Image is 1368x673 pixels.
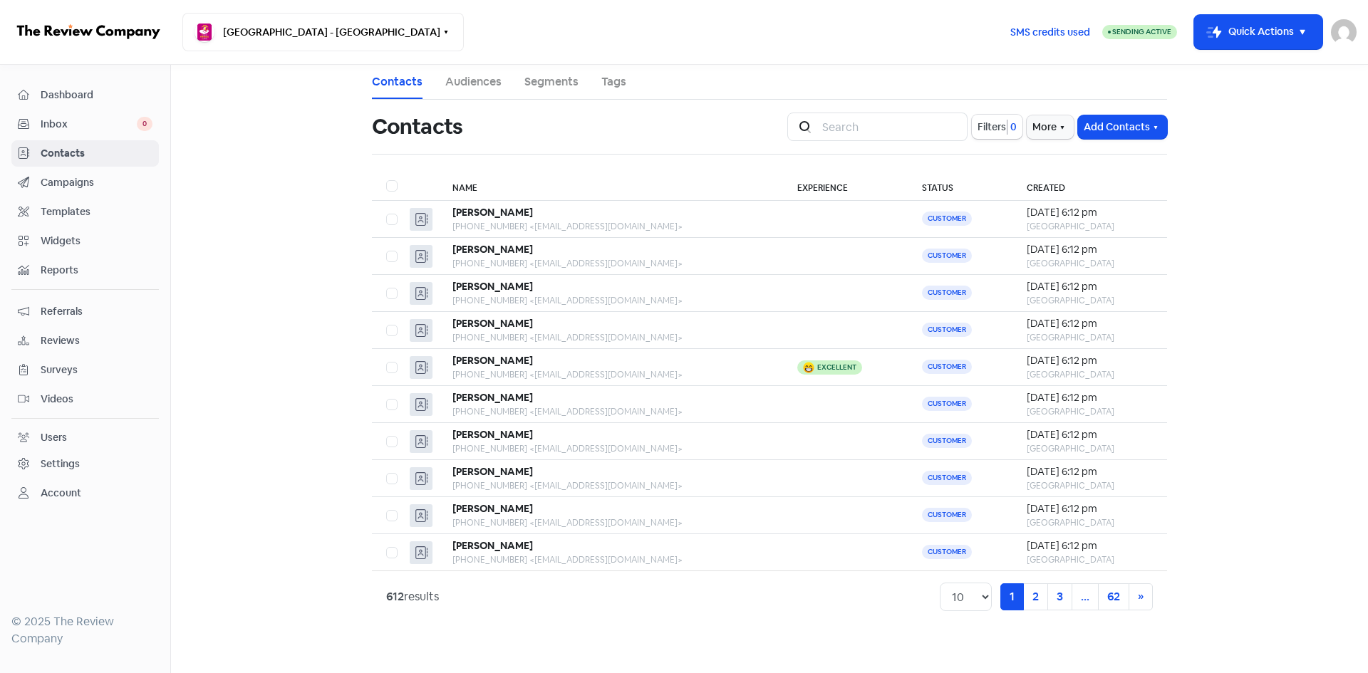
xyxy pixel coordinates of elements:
[41,457,80,471] div: Settings
[41,234,152,249] span: Widgets
[908,172,1012,201] th: Status
[1027,427,1153,442] div: [DATE] 6:12 pm
[452,294,769,307] div: [PHONE_NUMBER] <[EMAIL_ADDRESS][DOMAIN_NAME]>
[1078,115,1167,139] button: Add Contacts
[452,405,769,418] div: [PHONE_NUMBER] <[EMAIL_ADDRESS][DOMAIN_NAME]>
[452,206,533,219] b: [PERSON_NAME]
[452,280,533,293] b: [PERSON_NAME]
[1027,316,1153,331] div: [DATE] 6:12 pm
[452,391,533,404] b: [PERSON_NAME]
[452,539,533,552] b: [PERSON_NAME]
[386,589,404,604] strong: 612
[1027,279,1153,294] div: [DATE] 6:12 pm
[1102,24,1177,41] a: Sending Active
[922,249,972,263] span: Customer
[922,545,972,559] span: Customer
[601,73,626,90] a: Tags
[41,175,152,190] span: Campaigns
[372,73,423,90] a: Contacts
[452,243,533,256] b: [PERSON_NAME]
[1027,294,1153,307] div: [GEOGRAPHIC_DATA]
[1027,390,1153,405] div: [DATE] 6:12 pm
[41,88,152,103] span: Dashboard
[1129,583,1153,610] a: Next
[1027,205,1153,220] div: [DATE] 6:12 pm
[452,516,769,529] div: [PHONE_NUMBER] <[EMAIL_ADDRESS][DOMAIN_NAME]>
[452,479,769,492] div: [PHONE_NUMBER] <[EMAIL_ADDRESS][DOMAIN_NAME]>
[445,73,502,90] a: Audiences
[817,364,856,371] div: Excellent
[922,471,972,485] span: Customer
[922,434,972,448] span: Customer
[814,113,968,141] input: Search
[1027,353,1153,368] div: [DATE] 6:12 pm
[452,553,769,566] div: [PHONE_NUMBER] <[EMAIL_ADDRESS][DOMAIN_NAME]>
[1027,242,1153,257] div: [DATE] 6:12 pm
[1027,368,1153,381] div: [GEOGRAPHIC_DATA]
[922,397,972,411] span: Customer
[137,117,152,131] span: 0
[372,104,462,150] h1: Contacts
[11,298,159,325] a: Referrals
[1112,27,1171,36] span: Sending Active
[41,204,152,219] span: Templates
[1027,516,1153,529] div: [GEOGRAPHIC_DATA]
[1027,538,1153,553] div: [DATE] 6:12 pm
[1027,501,1153,516] div: [DATE] 6:12 pm
[1023,583,1048,610] a: 2
[1027,405,1153,418] div: [GEOGRAPHIC_DATA]
[182,13,464,51] button: [GEOGRAPHIC_DATA] - [GEOGRAPHIC_DATA]
[11,328,159,354] a: Reviews
[1027,220,1153,233] div: [GEOGRAPHIC_DATA]
[1012,172,1167,201] th: Created
[386,588,439,605] div: results
[11,613,159,647] div: © 2025 The Review Company
[1072,583,1099,610] a: ...
[452,331,769,344] div: [PHONE_NUMBER] <[EMAIL_ADDRESS][DOMAIN_NAME]>
[11,451,159,477] a: Settings
[1047,583,1072,610] a: 3
[1027,331,1153,344] div: [GEOGRAPHIC_DATA]
[438,172,783,201] th: Name
[41,117,137,132] span: Inbox
[978,120,1006,135] span: Filters
[1027,553,1153,566] div: [GEOGRAPHIC_DATA]
[1010,25,1090,40] span: SMS credits used
[1331,19,1357,45] img: User
[998,24,1102,38] a: SMS credits used
[452,220,769,233] div: [PHONE_NUMBER] <[EMAIL_ADDRESS][DOMAIN_NAME]>
[41,263,152,278] span: Reports
[41,362,152,377] span: Surveys
[11,82,159,108] a: Dashboard
[452,317,533,330] b: [PERSON_NAME]
[41,430,67,445] div: Users
[11,228,159,254] a: Widgets
[922,212,972,226] span: Customer
[972,115,1022,139] button: Filters0
[1138,589,1144,604] span: »
[1027,464,1153,479] div: [DATE] 6:12 pm
[11,386,159,412] a: Videos
[11,169,159,196] a: Campaigns
[1027,115,1074,139] button: More
[1027,442,1153,455] div: [GEOGRAPHIC_DATA]
[11,111,159,137] a: Inbox 0
[452,465,533,478] b: [PERSON_NAME]
[452,428,533,441] b: [PERSON_NAME]
[452,502,533,515] b: [PERSON_NAME]
[452,368,769,381] div: [PHONE_NUMBER] <[EMAIL_ADDRESS][DOMAIN_NAME]>
[922,323,972,337] span: Customer
[41,392,152,407] span: Videos
[11,424,159,451] a: Users
[41,146,152,161] span: Contacts
[41,333,152,348] span: Reviews
[783,172,908,201] th: Experience
[1007,120,1017,135] span: 0
[922,508,972,522] span: Customer
[11,257,159,283] a: Reports
[452,354,533,367] b: [PERSON_NAME]
[452,442,769,455] div: [PHONE_NUMBER] <[EMAIL_ADDRESS][DOMAIN_NAME]>
[1000,583,1024,610] a: 1
[41,486,81,501] div: Account
[1098,583,1129,610] a: 62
